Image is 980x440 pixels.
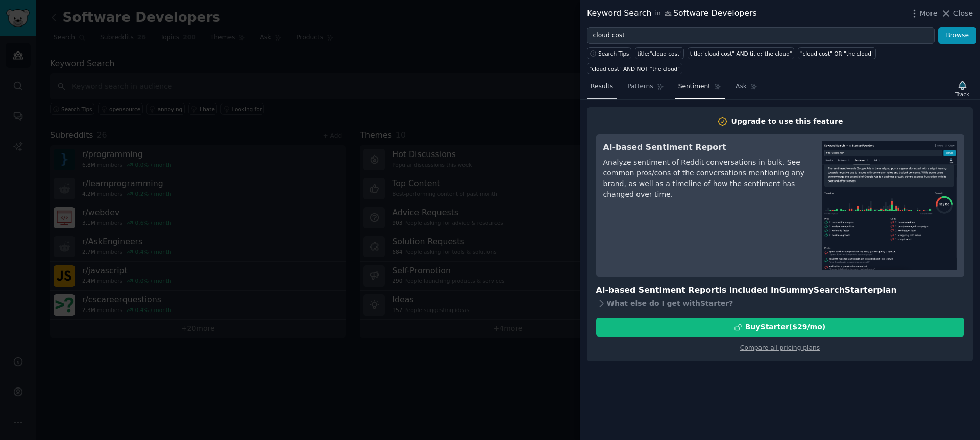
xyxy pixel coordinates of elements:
[678,82,710,91] span: Sentiment
[779,285,877,295] span: GummySearch Starter
[587,63,682,74] a: "cloud cost" AND NOT "the cloud"
[732,79,761,99] a: Ask
[603,157,808,200] div: Analyze sentiment of Reddit conversations in bulk. See common pros/cons of the conversations ment...
[920,8,938,19] span: More
[596,318,964,337] button: BuyStarter($29/mo)
[587,79,617,99] a: Results
[591,82,613,91] span: Results
[587,7,757,20] div: Keyword Search Software Developers
[953,8,973,19] span: Close
[731,116,843,127] div: Upgrade to use this feature
[587,27,935,44] input: Try a keyword related to your business
[736,82,747,91] span: Ask
[909,8,938,19] button: More
[688,47,794,59] a: title:"cloud cost" AND title:"the cloud"
[952,78,973,99] button: Track
[598,50,629,57] span: Search Tips
[603,141,808,154] h3: AI-based Sentiment Report
[587,47,631,59] button: Search Tips
[590,65,680,72] div: "cloud cost" AND NOT "the cloud"
[635,47,684,59] a: title:"cloud cost"
[800,50,874,57] div: "cloud cost" OR "the cloud"
[624,79,667,99] a: Patterns
[941,8,973,19] button: Close
[745,322,825,332] div: Buy Starter ($ 29 /mo )
[690,50,792,57] div: title:"cloud cost" AND title:"the cloud"
[655,9,660,18] span: in
[798,47,876,59] a: "cloud cost" OR "the cloud"
[638,50,682,57] div: title:"cloud cost"
[955,91,969,98] div: Track
[740,344,820,351] a: Compare all pricing plans
[675,79,725,99] a: Sentiment
[627,82,653,91] span: Patterns
[822,141,957,270] img: AI-based Sentiment Report
[596,296,964,310] div: What else do I get with Starter ?
[938,27,976,44] button: Browse
[596,284,964,297] h3: AI-based Sentiment Report is included in plan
